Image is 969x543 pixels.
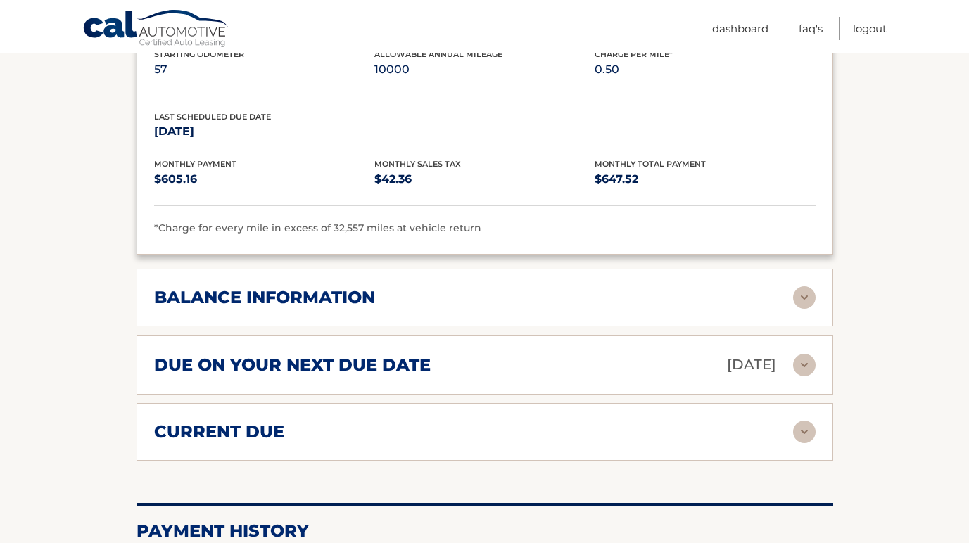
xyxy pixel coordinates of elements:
[595,170,815,189] p: $647.52
[154,112,271,122] span: Last Scheduled Due Date
[595,159,706,169] span: Monthly Total Payment
[82,9,230,50] a: Cal Automotive
[374,170,595,189] p: $42.36
[793,286,816,309] img: accordion-rest.svg
[154,287,375,308] h2: balance information
[374,60,595,79] p: 10000
[374,49,502,59] span: Allowable Annual Mileage
[793,354,816,376] img: accordion-rest.svg
[853,17,887,40] a: Logout
[154,421,284,442] h2: current due
[793,421,816,443] img: accordion-rest.svg
[154,159,236,169] span: Monthly Payment
[154,354,431,376] h2: due on your next due date
[154,49,244,59] span: Starting Odometer
[595,60,815,79] p: 0.50
[799,17,823,40] a: FAQ's
[154,222,481,234] span: *Charge for every mile in excess of 32,557 miles at vehicle return
[374,159,461,169] span: Monthly Sales Tax
[595,49,673,59] span: Charge Per Mile*
[154,60,374,79] p: 57
[154,122,374,141] p: [DATE]
[154,170,374,189] p: $605.16
[137,520,833,542] h2: Payment History
[727,352,776,377] p: [DATE]
[712,17,768,40] a: Dashboard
